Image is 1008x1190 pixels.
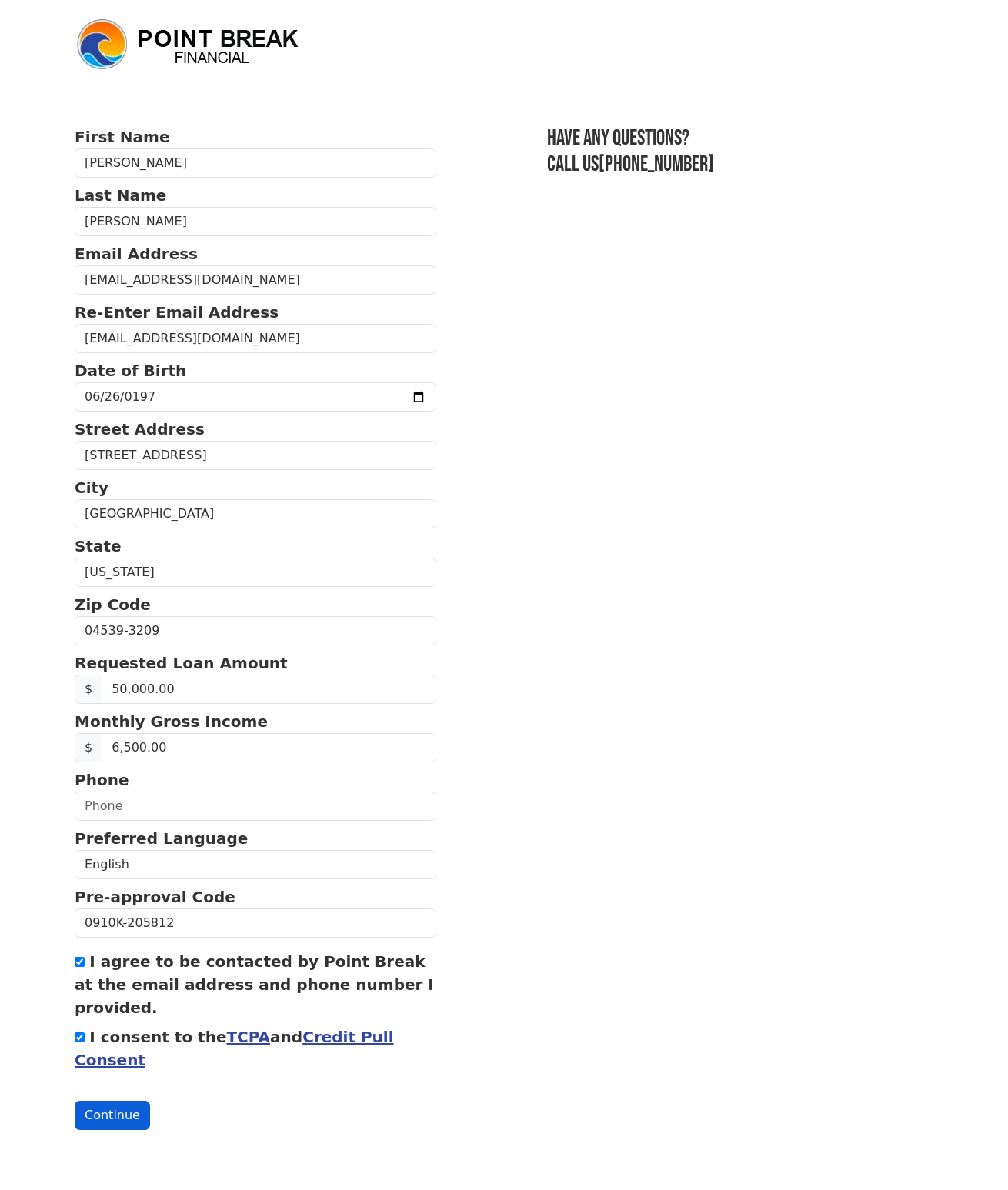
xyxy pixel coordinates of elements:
[75,245,198,263] strong: Email Address
[75,499,436,528] input: City
[75,908,436,938] input: Pre-approval Code
[75,654,288,672] strong: Requested Loan Amount
[75,362,186,380] strong: Date of Birth
[226,1028,270,1046] a: TCPA
[75,771,129,789] strong: Phone
[75,207,436,236] input: Last Name
[599,152,714,177] a: [PHONE_NUMBER]
[102,733,436,762] input: Monthly Gross Income
[75,792,436,821] input: Phone
[75,595,151,614] strong: Zip Code
[75,710,436,733] p: Monthly Gross Income
[75,17,305,72] img: logo.png
[547,125,933,152] h3: Have any questions?
[102,675,436,704] input: Requested Loan Amount
[75,324,436,353] input: Re-Enter Email Address
[75,441,436,470] input: Street Address
[75,148,436,178] input: First Name
[75,616,436,645] input: Zip Code
[75,186,166,205] strong: Last Name
[75,265,436,295] input: Email Address
[75,829,248,848] strong: Preferred Language
[75,420,205,438] strong: Street Address
[75,303,279,322] strong: Re-Enter Email Address
[75,952,434,1017] label: I agree to be contacted by Point Break at the email address and phone number I provided.
[75,1101,150,1130] button: Continue
[75,1028,394,1069] label: I consent to the and
[75,675,102,704] span: $
[75,537,122,555] strong: State
[75,478,108,497] strong: City
[75,733,102,762] span: $
[75,888,235,906] strong: Pre-approval Code
[547,152,933,178] h3: Call us
[75,128,169,146] strong: First Name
